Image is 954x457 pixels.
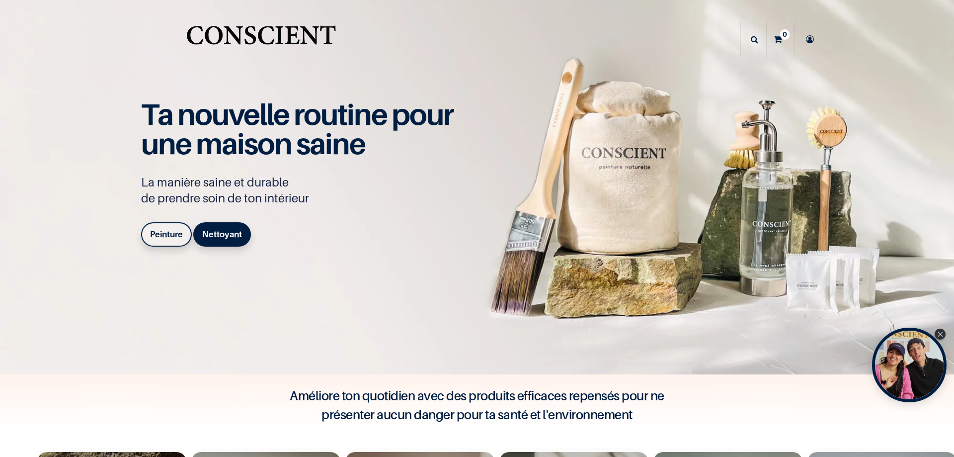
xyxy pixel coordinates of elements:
[141,222,192,246] a: Peinture
[872,328,947,402] div: Open Tolstoy widget
[278,386,676,424] h4: Améliore ton quotidien avec des produits efficaces repensés pour ne présenter aucun danger pour t...
[872,328,947,402] div: Tolstoy bubble widget
[872,328,947,402] div: Open Tolstoy
[141,96,453,161] span: Ta nouvelle routine pour une maison saine
[935,329,946,340] div: Close Tolstoy widget
[184,20,338,59] img: Conscient
[202,229,242,239] b: Nettoyant
[193,222,251,246] a: Nettoyant
[767,22,795,57] a: 0
[780,29,790,39] sup: 0
[141,175,464,206] p: La manière saine et durable de prendre soin de ton intérieur
[184,20,338,59] a: Logo of Conscient
[150,229,183,239] b: Peinture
